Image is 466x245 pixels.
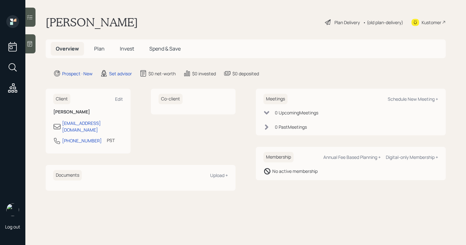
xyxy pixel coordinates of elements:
h6: Documents [53,170,82,180]
span: Overview [56,45,79,52]
div: $0 net-worth [148,70,176,77]
div: • (old plan-delivery) [363,19,403,26]
div: Log out [5,224,20,230]
div: [EMAIL_ADDRESS][DOMAIN_NAME] [62,120,123,133]
h6: [PERSON_NAME] [53,109,123,115]
div: Annual Fee Based Planning + [323,154,381,160]
div: No active membership [272,168,318,174]
div: Digital-only Membership + [386,154,438,160]
img: retirable_logo.png [6,203,19,216]
div: Prospect · New [62,70,93,77]
span: Plan [94,45,105,52]
div: [PHONE_NUMBER] [62,137,102,144]
h1: [PERSON_NAME] [46,15,138,29]
div: Edit [115,96,123,102]
div: Kustomer [422,19,441,26]
div: Plan Delivery [334,19,360,26]
div: Schedule New Meeting + [388,96,438,102]
div: Upload + [210,172,228,178]
div: $0 invested [192,70,216,77]
h6: Membership [263,152,294,162]
h6: Client [53,94,70,104]
h6: Meetings [263,94,288,104]
div: $0 deposited [232,70,259,77]
div: Set advisor [109,70,132,77]
div: 0 Upcoming Meeting s [275,109,318,116]
div: PST [107,137,115,144]
span: Invest [120,45,134,52]
h6: Co-client [159,94,183,104]
span: Spend & Save [149,45,181,52]
div: 0 Past Meeting s [275,124,307,130]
